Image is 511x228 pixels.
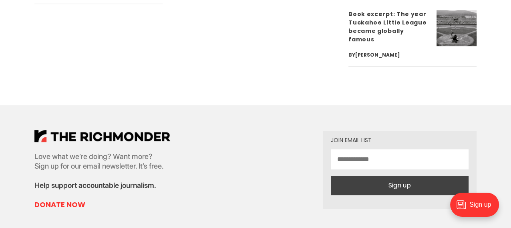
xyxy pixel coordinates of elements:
img: The Richmonder Logo [34,130,170,142]
div: Join email list [331,137,469,143]
button: Sign up [331,176,469,195]
iframe: portal-trigger [443,189,511,228]
div: By [348,50,430,60]
a: Donate Now [34,200,170,210]
a: Book excerpt: The year Tuckahoe Little League became globally famous [348,10,427,43]
p: Help support accountable journalism. [34,181,170,190]
a: [PERSON_NAME] [355,51,400,58]
img: Book excerpt: The year Tuckahoe Little League became globally famous [437,10,477,46]
p: Love what we’re doing? Want more? Sign up for our email newsletter. It’s free. [34,152,170,171]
